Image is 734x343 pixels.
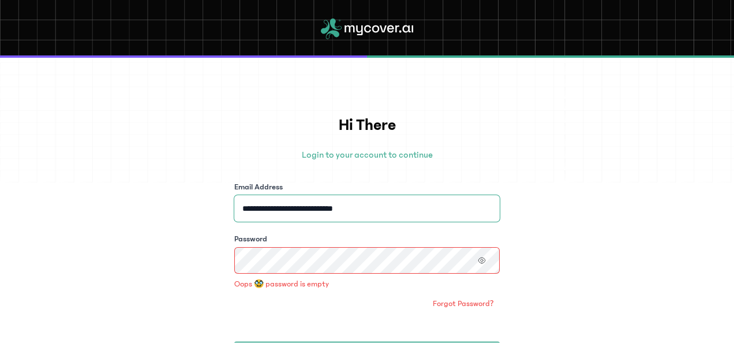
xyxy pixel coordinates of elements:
[234,233,267,245] label: Password
[234,148,500,162] p: Login to your account to continue
[433,298,494,310] span: Forgot Password?
[234,181,283,193] label: Email Address
[234,113,500,137] h1: Hi There
[234,278,500,290] p: Oops 🥸 password is empty
[427,294,500,313] a: Forgot Password?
